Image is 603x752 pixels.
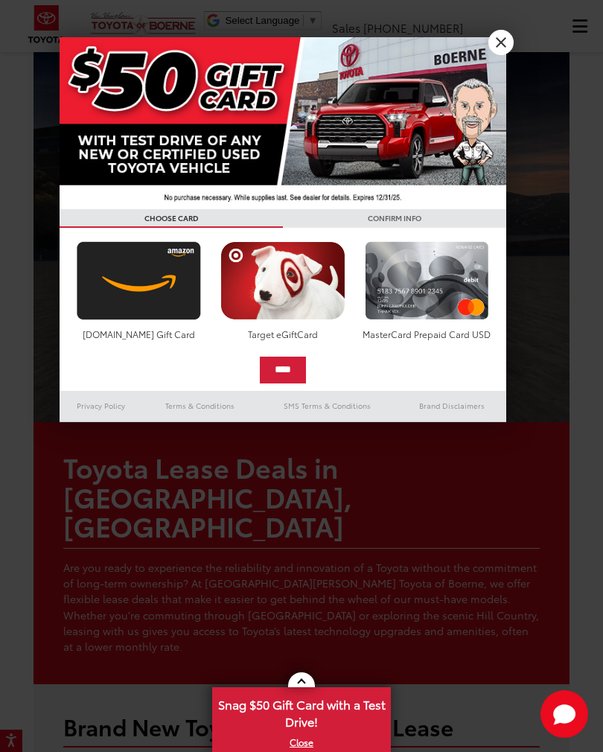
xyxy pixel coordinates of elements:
[283,209,506,228] h3: CONFIRM INFO
[361,241,493,320] img: mastercard.png
[217,241,348,320] img: targetcard.png
[60,209,283,228] h3: CHOOSE CARD
[540,690,588,738] button: Toggle Chat Window
[60,397,143,415] a: Privacy Policy
[217,328,348,340] div: Target eGiftCard
[73,241,205,320] img: amazoncard.png
[361,328,493,340] div: MasterCard Prepaid Card USD
[540,690,588,738] svg: Start Chat
[398,397,506,415] a: Brand Disclaimers
[257,397,398,415] a: SMS Terms & Conditions
[60,37,506,209] img: 42635_top_851395.jpg
[143,397,257,415] a: Terms & Conditions
[214,689,389,734] span: Snag $50 Gift Card with a Test Drive!
[73,328,205,340] div: [DOMAIN_NAME] Gift Card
